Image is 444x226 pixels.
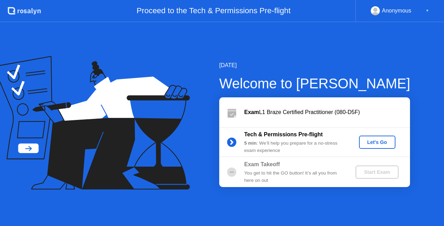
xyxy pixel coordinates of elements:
div: Anonymous [382,6,411,15]
div: Welcome to [PERSON_NAME] [219,73,410,94]
b: Exam Takeoff [244,161,280,167]
div: Start Exam [358,169,395,175]
b: Tech & Permissions Pre-flight [244,131,323,137]
b: Exam [244,109,259,115]
button: Start Exam [356,166,398,179]
div: Let's Go [362,139,393,145]
div: : We’ll help you prepare for a no-stress exam experience [244,140,344,154]
button: Let's Go [359,136,395,149]
div: You get to hit the GO button! It’s all you from here on out [244,170,344,184]
div: ▼ [426,6,429,15]
div: [DATE] [219,61,410,70]
div: L1 Braze Certified Practitioner (080-D5F) [244,108,410,116]
b: 5 min [244,140,257,146]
